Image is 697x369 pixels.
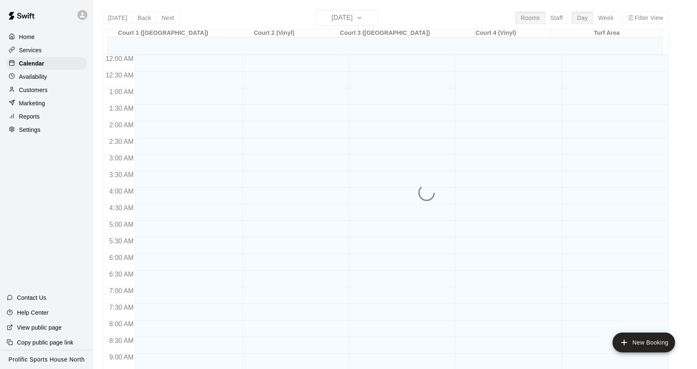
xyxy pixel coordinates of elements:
span: 7:30 AM [107,304,136,311]
span: 2:00 AM [107,121,136,129]
div: Court 2 (Vinyl) [219,29,330,37]
span: 4:30 AM [107,204,136,211]
p: View public page [17,323,62,332]
span: 12:00 AM [104,55,136,62]
span: 1:00 AM [107,88,136,95]
span: 9:00 AM [107,354,136,361]
span: 2:30 AM [107,138,136,145]
span: 1:30 AM [107,105,136,112]
span: 12:30 AM [104,72,136,79]
span: 5:00 AM [107,221,136,228]
span: 5:30 AM [107,238,136,245]
div: Turf Area [551,29,662,37]
a: Calendar [7,57,87,70]
a: Services [7,44,87,56]
span: 7:00 AM [107,287,136,294]
a: Availability [7,70,87,83]
p: Availability [19,73,47,81]
span: 3:30 AM [107,171,136,178]
p: Prolific Sports House North [9,355,85,364]
a: Home [7,31,87,43]
p: Contact Us [17,294,46,302]
span: 8:00 AM [107,320,136,328]
div: Court 4 (Vinyl) [440,29,551,37]
p: Calendar [19,59,44,68]
span: 6:30 AM [107,271,136,278]
span: 4:00 AM [107,188,136,195]
p: Help Center [17,308,48,317]
div: Court 1 ([GEOGRAPHIC_DATA]) [108,29,219,37]
div: Court 3 ([GEOGRAPHIC_DATA]) [330,29,441,37]
a: Marketing [7,97,87,109]
button: add [613,333,675,352]
span: 8:30 AM [107,337,136,344]
a: Customers [7,84,87,96]
a: Reports [7,110,87,123]
span: 3:00 AM [107,155,136,162]
p: Copy public page link [17,338,73,347]
p: Customers [19,86,48,94]
p: Services [19,46,42,54]
a: Settings [7,124,87,136]
p: Home [19,33,35,41]
p: Marketing [19,99,45,107]
p: Reports [19,112,40,121]
span: 6:00 AM [107,254,136,261]
p: Settings [19,126,41,134]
